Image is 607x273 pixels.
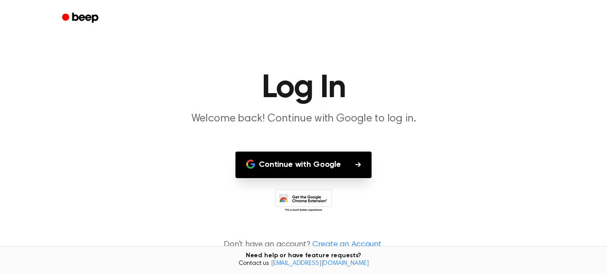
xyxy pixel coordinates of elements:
[11,239,596,251] p: Don't have an account?
[74,72,534,104] h1: Log In
[271,260,369,267] a: [EMAIL_ADDRESS][DOMAIN_NAME]
[312,239,381,251] a: Create an Account
[5,260,602,268] span: Contact us
[235,152,372,178] button: Continue with Google
[56,9,106,27] a: Beep
[131,112,476,126] p: Welcome back! Continue with Google to log in.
